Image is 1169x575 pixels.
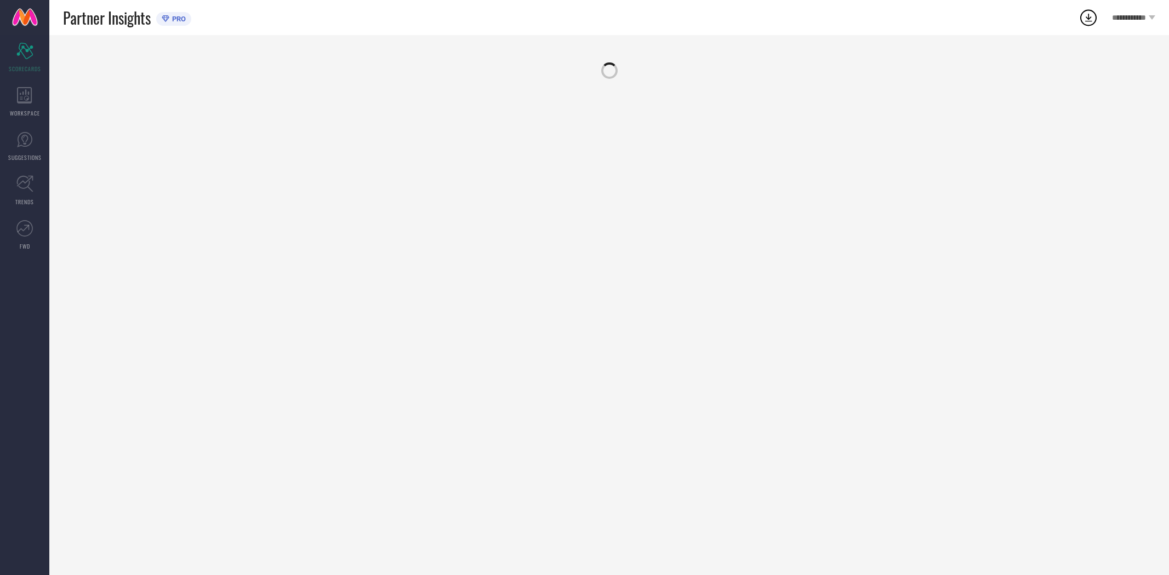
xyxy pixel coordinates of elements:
[20,242,30,250] span: FWD
[9,65,41,73] span: SCORECARDS
[63,7,151,29] span: Partner Insights
[169,15,186,23] span: PRO
[10,109,40,117] span: WORKSPACE
[1079,8,1098,27] div: Open download list
[8,153,42,162] span: SUGGESTIONS
[15,198,34,206] span: TRENDS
